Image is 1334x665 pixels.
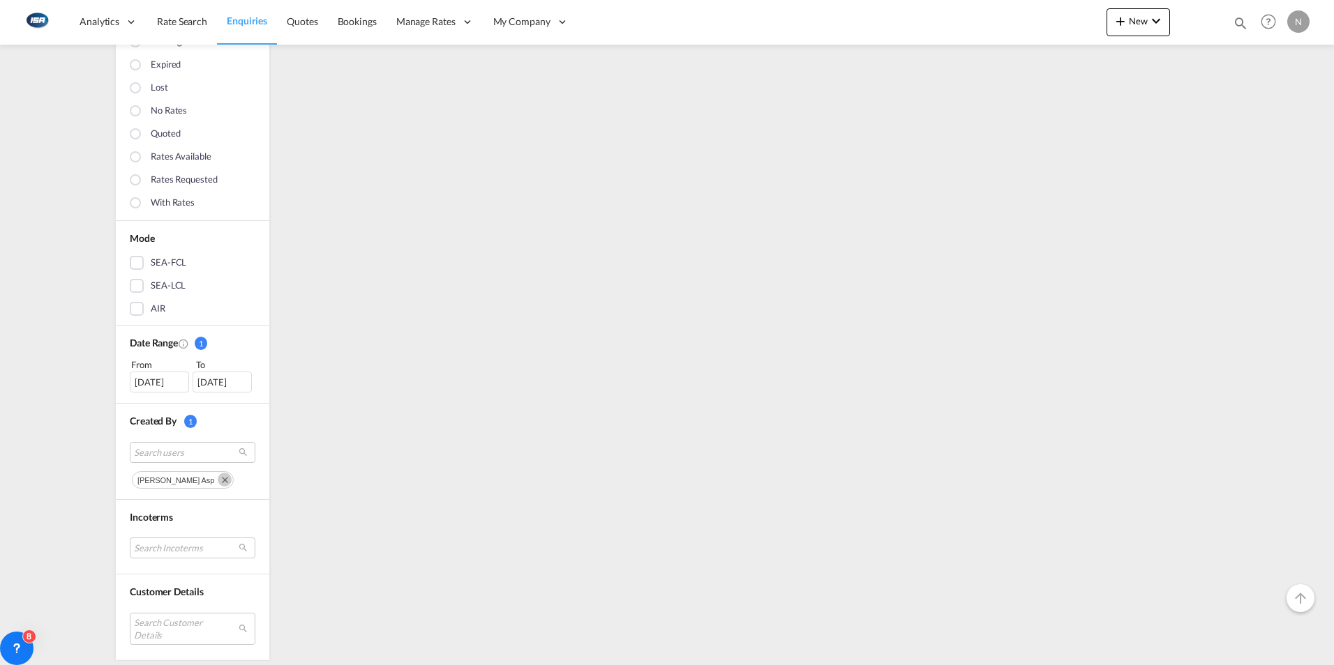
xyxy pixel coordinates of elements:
button: Remove [212,472,233,486]
div: SEA-LCL [151,279,186,293]
md-checkbox: SEA-FCL [130,256,255,270]
md-icon: icon-plus 400-fg [1112,13,1129,29]
span: 1 [195,337,207,350]
span: New [1112,15,1164,26]
div: Expired [151,58,181,73]
md-checkbox: AIR [130,302,255,316]
div: [DATE] [193,372,252,392]
div: Lost [151,81,168,96]
span: Help [1257,10,1280,33]
span: Analytics [80,15,119,29]
span: Search users [134,446,229,459]
div: Rates Requested [151,173,218,188]
div: Help [1257,10,1287,35]
div: To [195,358,256,372]
md-icon: icon-arrow-up [1292,590,1309,606]
div: From [130,358,191,372]
div: Press delete to remove this chip. [137,472,217,489]
div: With rates [151,196,195,211]
md-checkbox: SEA-LCL [130,279,255,293]
button: icon-plus 400-fgNewicon-chevron-down [1107,8,1170,36]
div: [DATE] [130,372,189,392]
img: 1aa151c0c08011ec8d6f413816f9a227.png [21,6,52,38]
button: Go to Top [1287,584,1314,612]
md-icon: icon-magnify [1233,15,1248,31]
div: AIR [151,302,165,316]
span: Quotes [287,15,317,27]
span: Mode [130,232,155,244]
span: Manage Rates [396,15,456,29]
span: [PERSON_NAME] asp [137,476,214,484]
div: icon-magnify [1233,15,1248,36]
div: Rates available [151,150,211,165]
div: Quoted [151,127,180,142]
div: N [1287,10,1310,33]
span: Incoterms [130,511,173,523]
md-icon: icon-chevron-down [1148,13,1164,29]
div: No rates [151,104,187,119]
md-icon: Created On [178,338,189,349]
span: Customer Details [130,586,203,597]
md-chips-wrap: Chips container. Use arrow keys to select chips. [130,468,255,489]
span: From To [DATE][DATE] [130,358,255,392]
span: Rate Search [157,15,207,27]
span: Created By [130,415,177,427]
span: Date Range [130,337,178,349]
span: Bookings [338,15,377,27]
div: SEA-FCL [151,256,186,270]
span: Enquiries [227,15,267,26]
span: My Company [493,15,550,29]
span: 1 [184,415,197,428]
